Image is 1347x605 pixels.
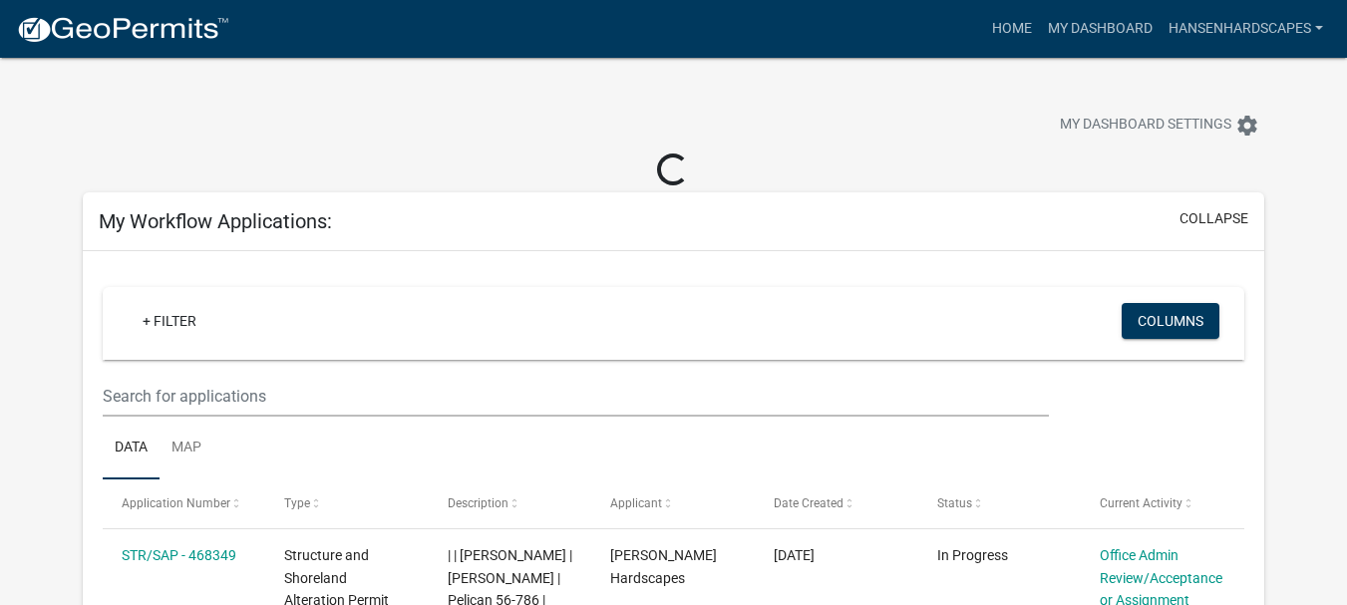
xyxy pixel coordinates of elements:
a: Data [103,417,160,480]
button: Columns [1122,303,1219,339]
span: Current Activity [1100,496,1182,510]
datatable-header-cell: Description [429,479,592,527]
i: settings [1235,114,1259,138]
span: Applicant [610,496,662,510]
a: STR/SAP - 468349 [122,547,236,563]
span: Type [284,496,310,510]
a: hansenhardscapes [1161,10,1331,48]
datatable-header-cell: Current Activity [1081,479,1244,527]
button: My Dashboard Settingssettings [1044,106,1275,145]
span: Date Created [774,496,843,510]
datatable-header-cell: Application Number [103,479,266,527]
datatable-header-cell: Applicant [591,479,755,527]
a: Home [984,10,1040,48]
span: Description [448,496,508,510]
h5: My Workflow Applications: [99,209,332,233]
button: collapse [1179,208,1248,229]
span: Status [937,496,972,510]
datatable-header-cell: Status [917,479,1081,527]
datatable-header-cell: Date Created [755,479,918,527]
a: My Dashboard [1040,10,1161,48]
a: + Filter [127,303,212,339]
span: Hansen Hardscapes [610,547,717,586]
span: My Dashboard Settings [1060,114,1231,138]
span: 08/24/2025 [774,547,815,563]
span: In Progress [937,547,1008,563]
span: Application Number [122,496,230,510]
a: Map [160,417,213,480]
datatable-header-cell: Type [265,479,429,527]
input: Search for applications [103,376,1050,417]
